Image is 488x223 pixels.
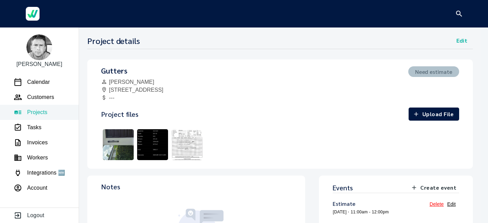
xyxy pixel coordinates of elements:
a: Tasks [14,123,42,132]
h3: Gutters [101,66,127,75]
img: 397ba67b-3414-4bb0-801a-999369a0e69a.jpg [26,34,52,60]
button: Upload File [409,108,459,121]
p: [PERSON_NAME] [16,60,63,68]
button: Edit [451,36,473,45]
a: Delete [430,201,444,207]
a: Werkgo Logo [21,3,45,24]
a: Workers [14,154,48,162]
span: Upload File [414,109,454,119]
a: Integrations 🆕 [14,169,65,177]
p: Invoices [27,138,48,147]
a: [STREET_ADDRESS] [109,87,163,93]
button: Create event [409,182,459,193]
span: Create event [412,183,456,192]
a: Calendar [14,78,50,86]
h4: Events [333,183,353,192]
p: Workers [27,154,48,162]
span: [DATE] ⋅ 11:00am - 12:00pm [333,210,389,214]
a: Edit [447,201,456,207]
p: Logout [27,211,44,220]
a: Projects [14,108,47,116]
h4: Notes [101,182,291,191]
h5: Estimate [333,200,389,207]
a: Customers [14,93,54,101]
img: IMG_4298-1758732369751.jpeg [135,127,170,162]
p: Account [27,184,47,192]
p: Integrations 🆕 [27,169,65,177]
a: Account [14,184,47,192]
span: --- [109,95,114,101]
p: Calendar [27,78,50,86]
img: JPEG_20250924_124628_3157476705464327161.jpg [101,127,135,162]
h3: Project files [101,110,138,118]
img: Werkgo Logo [26,7,40,21]
a: Invoices [14,138,48,147]
h5: Need estimate [415,68,452,75]
p: Projects [27,108,47,116]
img: IMG_4295-1758732355330.jpeg [170,127,204,162]
h3: Project details [87,36,140,45]
p: Customers [27,93,54,101]
a: [PERSON_NAME] [109,79,154,85]
p: Tasks [27,123,42,132]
